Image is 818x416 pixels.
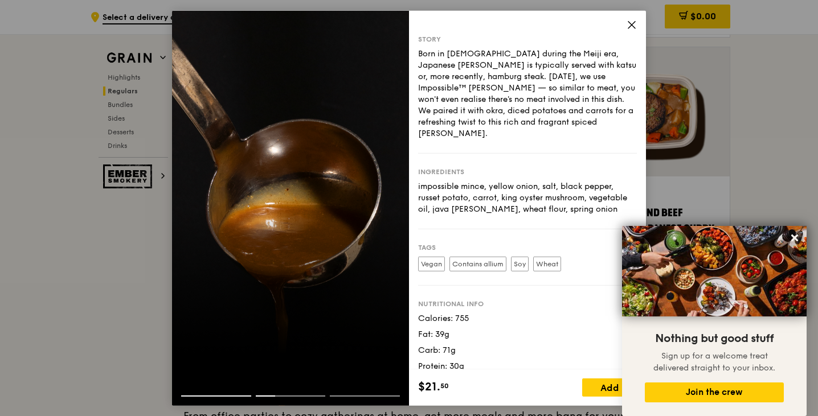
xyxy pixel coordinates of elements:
[655,332,774,345] span: Nothing but good stuff
[418,256,445,271] label: Vegan
[653,351,775,373] span: Sign up for a welcome treat delivered straight to your inbox.
[449,256,506,271] label: Contains allium
[622,226,807,316] img: DSC07876-Edit02-Large.jpeg
[418,34,637,43] div: Story
[418,328,637,340] div: Fat: 39g
[645,382,784,402] button: Join the crew
[418,312,637,324] div: Calories: 755
[533,256,561,271] label: Wheat
[418,242,637,252] div: Tags
[582,378,637,397] div: Add
[418,167,637,176] div: Ingredients
[418,344,637,356] div: Carb: 71g
[418,360,637,372] div: Protein: 30g
[418,299,637,308] div: Nutritional info
[418,180,637,215] div: impossible mince, yellow onion, salt, black pepper, russet potato, carrot, king oyster mushroom, ...
[418,378,440,396] span: $21.
[440,381,449,390] span: 50
[786,229,804,247] button: Close
[418,48,637,139] div: Born in [DEMOGRAPHIC_DATA] during the Meiji era, Japanese [PERSON_NAME] is typically served with ...
[511,256,529,271] label: Soy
